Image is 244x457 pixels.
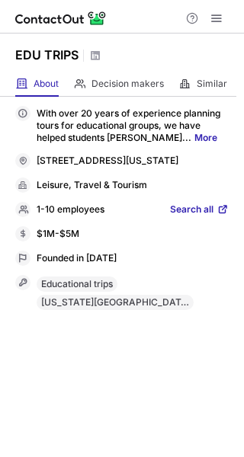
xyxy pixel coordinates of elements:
a: More [194,132,217,143]
p: With over 20 years of experience planning tours for educational groups, we have helped students [... [37,107,229,144]
div: Leisure, Travel & Tourism [37,179,229,193]
a: Search all [170,203,229,217]
div: Founded in [DATE] [37,252,229,266]
span: Decision makers [91,78,164,90]
div: $1M-$5M [37,228,229,241]
div: [STREET_ADDRESS][US_STATE] [37,155,229,168]
div: Educational trips [37,276,117,292]
p: 1-10 employees [37,203,104,217]
span: About [34,78,59,90]
span: Search all [170,203,213,217]
img: ContactOut v5.3.10 [15,9,107,27]
span: Similar [197,78,227,90]
h1: EDU TRIPS [15,46,79,64]
div: [US_STATE][GEOGRAPHIC_DATA] -inauguration day [37,295,194,310]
